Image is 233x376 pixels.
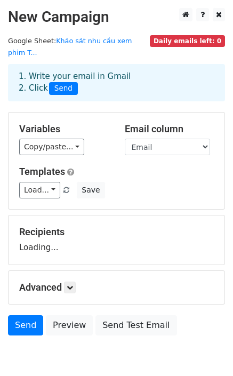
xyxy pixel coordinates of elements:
a: Load... [19,182,60,198]
small: Google Sheet: [8,37,132,57]
button: Save [77,182,105,198]
div: Loading... [19,226,214,254]
a: Copy/paste... [19,139,84,155]
h5: Variables [19,123,109,135]
div: 1. Write your email in Gmail 2. Click [11,70,222,95]
h5: Recipients [19,226,214,238]
span: Daily emails left: 0 [150,35,225,47]
a: Send Test Email [95,315,176,335]
a: Daily emails left: 0 [150,37,225,45]
a: Templates [19,166,65,177]
span: Send [49,82,78,95]
h5: Email column [125,123,214,135]
h2: New Campaign [8,8,225,26]
a: Khảo sát nhu cầu xem phim T... [8,37,132,57]
a: Send [8,315,43,335]
a: Preview [46,315,93,335]
h5: Advanced [19,282,214,293]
